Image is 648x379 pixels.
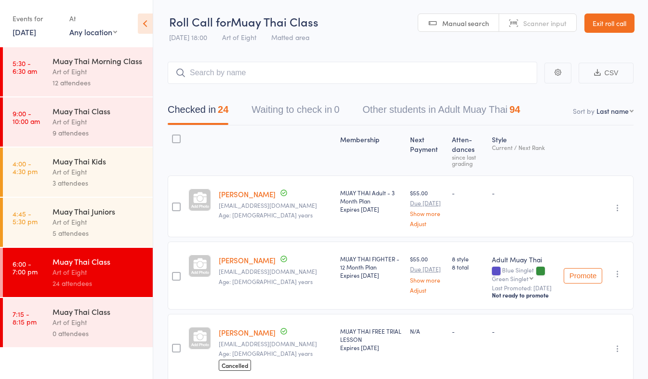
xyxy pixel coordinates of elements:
div: Muay Thai Juniors [53,206,145,217]
div: Art of Eight [53,267,145,278]
div: MUAY THAI Adult - 3 Month Plan [340,189,402,213]
span: Manual search [442,18,489,28]
div: Last name [596,106,629,116]
time: 9:00 - 10:00 am [13,109,40,125]
span: 8 style [452,255,484,263]
span: Age: [DEMOGRAPHIC_DATA] years [219,211,313,219]
div: 0 attendees [53,328,145,339]
div: MUAY THAI FIGHTER - 12 Month Plan [340,255,402,279]
div: 12 attendees [53,77,145,88]
div: - [452,189,484,197]
small: Due [DATE] [410,200,444,206]
a: 7:15 -8:15 pmMuay Thai ClassArt of Eight0 attendees [3,298,153,347]
small: Due [DATE] [410,266,444,272]
time: 7:15 - 8:15 pm [13,310,37,325]
div: Current / Next Rank [492,144,555,150]
a: Adjust [410,220,444,227]
div: - [492,327,555,335]
div: - [492,189,555,197]
div: Expires [DATE] [340,205,402,213]
div: N/A [410,327,444,335]
span: [DATE] 18:00 [169,32,207,42]
div: Muay Thai Kids [53,156,145,166]
div: Events for [13,11,60,27]
div: Green Singlet [492,275,529,282]
div: Expires [DATE] [340,343,402,352]
div: Any location [69,27,117,37]
div: Membership [336,130,406,171]
time: 6:00 - 7:00 pm [13,260,38,275]
div: Muay Thai Class [53,106,145,116]
a: 5:30 -6:30 amMuay Thai Morning ClassArt of Eight12 attendees [3,47,153,96]
div: Not ready to promote [492,291,555,299]
a: [PERSON_NAME] [219,255,276,265]
button: Promote [564,268,602,284]
a: [DATE] [13,27,36,37]
input: Search by name [168,62,537,84]
span: Art of Eight [222,32,256,42]
div: Next Payment [406,130,448,171]
div: Art of Eight [53,116,145,127]
span: Cancelled [219,360,251,371]
span: Muay Thai Class [231,14,318,29]
div: Adult Muay Thai [492,255,555,264]
span: Roll Call for [169,14,231,29]
label: Sort by [573,106,595,116]
div: $55.00 [410,189,444,227]
button: Checked in24 [168,99,228,125]
div: $55.00 [410,255,444,293]
div: Muay Thai Class [53,256,145,267]
span: Scanner input [523,18,567,28]
span: Age: [DEMOGRAPHIC_DATA] years [219,277,313,285]
time: 4:00 - 4:30 pm [13,160,38,175]
div: 3 attendees [53,177,145,189]
div: 24 attendees [53,278,145,289]
div: 94 [509,104,520,115]
div: Art of Eight [53,217,145,228]
small: Last Promoted: [DATE] [492,284,555,291]
a: 4:00 -4:30 pmMuay Thai KidsArt of Eight3 attendees [3,148,153,197]
span: Age: [DEMOGRAPHIC_DATA] years [219,349,313,357]
div: At [69,11,117,27]
div: 9 attendees [53,127,145,138]
a: 9:00 -10:00 amMuay Thai ClassArt of Eight9 attendees [3,97,153,147]
button: Waiting to check in0 [251,99,339,125]
small: Ashleybarnett182@gmail.com [219,268,332,275]
div: Blue Singlet [492,267,555,281]
time: 4:45 - 5:30 pm [13,210,38,225]
div: Style [488,130,559,171]
div: 5 attendees [53,228,145,239]
div: Art of Eight [53,166,145,177]
small: Jacobabrahamson23@gmail.com [219,202,332,209]
div: Expires [DATE] [340,271,402,279]
button: Other students in Adult Muay Thai94 [363,99,520,125]
div: 0 [334,104,339,115]
div: since last grading [452,154,484,166]
button: CSV [579,63,634,83]
span: 8 total [452,263,484,271]
small: ChenCheuhao@outlook.com [219,340,332,347]
a: [PERSON_NAME] [219,189,276,199]
a: Exit roll call [584,14,635,33]
div: MUAY THAI FREE TRIAL LESSON [340,327,402,352]
div: 24 [218,104,228,115]
a: Show more [410,277,444,283]
div: - [452,327,484,335]
a: [PERSON_NAME] [219,327,276,338]
div: Art of Eight [53,66,145,77]
a: Show more [410,210,444,217]
a: 4:45 -5:30 pmMuay Thai JuniorsArt of Eight5 attendees [3,198,153,247]
div: Muay Thai Class [53,306,145,317]
div: Art of Eight [53,317,145,328]
a: 6:00 -7:00 pmMuay Thai ClassArt of Eight24 attendees [3,248,153,297]
span: Matted area [271,32,309,42]
time: 5:30 - 6:30 am [13,59,37,75]
div: Atten­dances [448,130,488,171]
div: Muay Thai Morning Class [53,55,145,66]
a: Adjust [410,287,444,293]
